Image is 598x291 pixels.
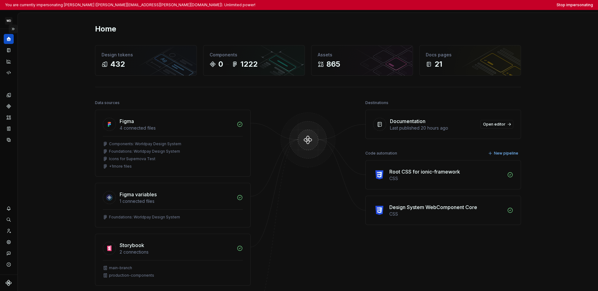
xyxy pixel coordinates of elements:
div: Storybook [120,241,144,249]
div: CSS [389,175,503,182]
span: Open editor [483,122,505,127]
button: Expand sidebar [9,25,17,33]
p: You are currently impersonating [PERSON_NAME] ([PERSON_NAME][EMAIL_ADDRESS][PERSON_NAME][DOMAIN_N... [5,2,255,7]
div: Foundations: Worldpay Design System [109,215,180,220]
a: Assets [4,112,14,122]
div: Last published 20 hours ago [390,125,477,131]
div: 1 connected files [120,198,233,204]
svg: Supernova Logo [6,280,12,286]
div: Data sources [95,98,120,107]
div: 432 [110,59,125,69]
button: Search ⌘K [4,215,14,225]
div: Design System WebComponent Core [389,203,477,211]
div: production-components [109,273,154,278]
a: Data sources [4,135,14,145]
a: Documentation [4,45,14,55]
div: + 1 more files [109,164,132,169]
a: Components [4,101,14,111]
button: Contact support [4,248,14,258]
a: Figma variables1 connected filesFoundations: Worldpay Design System [95,183,251,227]
a: Design tokens432 [95,45,197,76]
div: WD [5,17,12,25]
a: Design tokens [4,90,14,100]
div: 0 [218,59,223,69]
a: Home [4,34,14,44]
div: main-branch [109,265,132,270]
div: Icons for Supernova Test [109,156,155,161]
div: Foundations: Worldpay Design System [109,149,180,154]
button: Notifications [4,203,14,213]
div: 2 connections [120,249,233,255]
div: Components: Worldpay Design System [109,141,181,146]
a: Figma4 connected filesComponents: Worldpay Design SystemFoundations: Worldpay Design SystemIcons ... [95,110,251,177]
div: 4 connected files [120,125,233,131]
a: Settings [4,237,14,247]
h2: Home [95,24,116,34]
a: Code automation [4,68,14,78]
button: New pipeline [486,149,521,158]
div: Assets [318,52,406,58]
a: Assets865 [311,45,413,76]
button: WD [1,14,16,27]
div: 865 [326,59,340,69]
a: Analytics [4,56,14,66]
div: Components [210,52,298,58]
a: Open editor [480,120,513,129]
span: New pipeline [494,151,518,156]
div: Root CSS for ionic-framework [389,168,460,175]
a: Docs pages21 [419,45,521,76]
div: Code automation [365,149,397,158]
div: CSS [389,211,503,217]
div: 1222 [240,59,258,69]
div: Documentation [390,117,425,125]
a: Storybook stories [4,124,14,134]
div: Destinations [365,98,388,107]
a: Components01222 [203,45,305,76]
div: Figma variables [120,191,157,198]
div: Figma [120,117,134,125]
div: Design tokens [102,52,190,58]
a: Storybook2 connectionsmain-branchproduction-components [95,234,251,286]
div: 21 [434,59,442,69]
a: Invite team [4,226,14,236]
div: Docs pages [426,52,515,58]
button: Stop impersonating [557,2,593,7]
